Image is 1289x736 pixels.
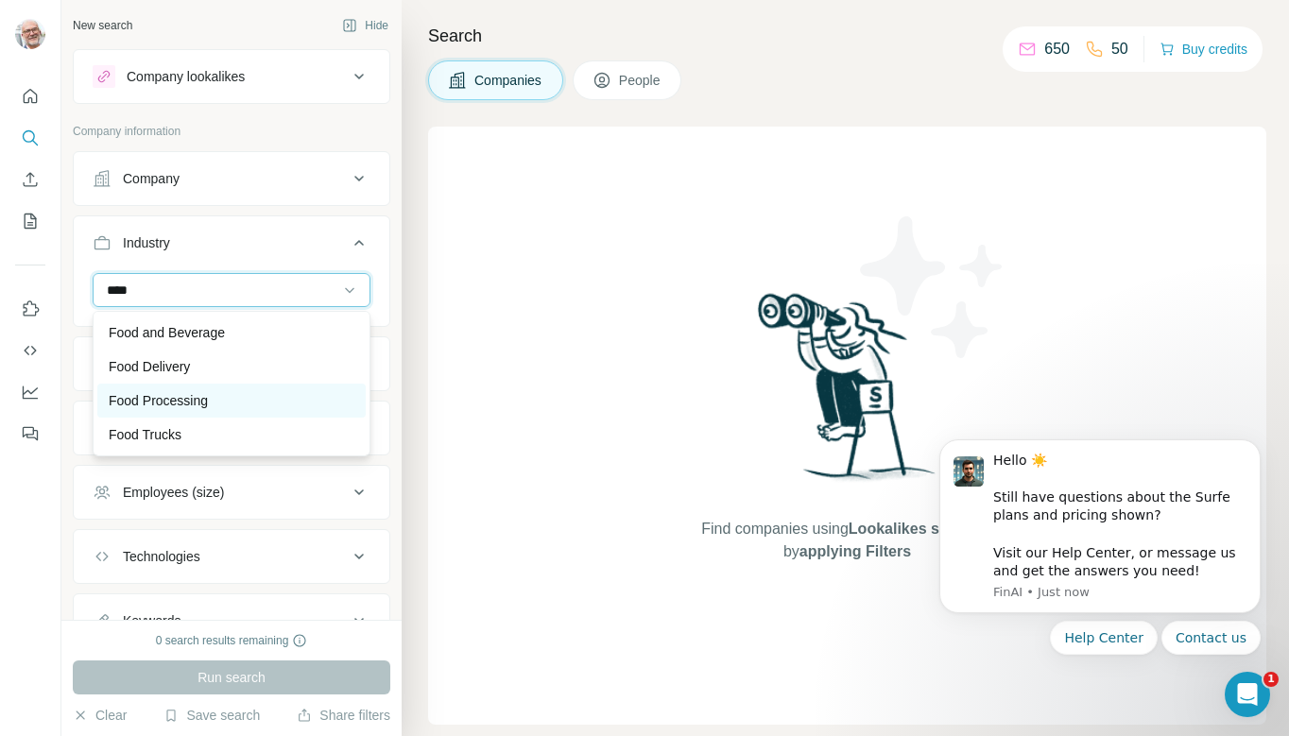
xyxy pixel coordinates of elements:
[123,233,170,252] div: Industry
[73,123,390,140] p: Company information
[123,611,180,630] div: Keywords
[15,334,45,368] button: Use Surfe API
[109,391,208,410] p: Food Processing
[15,375,45,409] button: Dashboard
[474,71,543,90] span: Companies
[109,425,181,444] p: Food Trucks
[848,202,1018,372] img: Surfe Illustration - Stars
[74,470,389,515] button: Employees (size)
[1044,38,1070,60] p: 650
[73,17,132,34] div: New search
[297,706,390,725] button: Share filters
[123,483,224,502] div: Employees (size)
[109,357,190,376] p: Food Delivery
[329,11,402,40] button: Hide
[109,323,225,342] p: Food and Beverage
[123,169,180,188] div: Company
[1160,36,1247,62] button: Buy credits
[696,518,998,563] span: Find companies using or by
[74,54,389,99] button: Company lookalikes
[74,405,389,451] button: Annual revenue ($)
[428,23,1266,49] h4: Search
[749,288,946,499] img: Surfe Illustration - Woman searching with binoculars
[15,121,45,155] button: Search
[74,598,389,643] button: Keywords
[1111,38,1128,60] p: 50
[15,19,45,49] img: Avatar
[619,71,662,90] span: People
[1225,672,1270,717] iframe: Intercom live chat
[123,547,200,566] div: Technologies
[127,67,245,86] div: Company lookalikes
[156,632,308,649] div: 0 search results remaining
[15,204,45,238] button: My lists
[73,706,127,725] button: Clear
[15,292,45,326] button: Use Surfe on LinkedIn
[911,377,1289,685] iframe: Intercom notifications message
[74,156,389,201] button: Company
[15,79,45,113] button: Quick start
[1263,672,1279,687] span: 1
[849,521,980,537] span: Lookalikes search
[163,706,260,725] button: Save search
[74,220,389,273] button: Industry
[15,163,45,197] button: Enrich CSV
[74,534,389,579] button: Technologies
[15,417,45,451] button: Feedback
[799,543,911,559] span: applying Filters
[74,341,389,386] button: HQ location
